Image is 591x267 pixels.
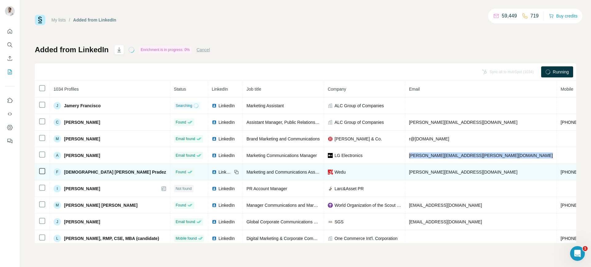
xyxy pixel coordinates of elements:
span: Company [328,87,346,92]
span: One Commerce Int'l. Corporation [335,235,398,241]
span: Not found [176,186,192,191]
div: Enrichment is in progress: 0% [139,46,191,53]
div: J [54,102,61,109]
span: LinkedIn [219,169,232,175]
img: LinkedIn logo [212,219,217,224]
img: LinkedIn logo [212,203,217,208]
img: Avatar [5,6,15,16]
span: Assistant Manager, Public Relations and Corporate Communications [247,120,377,125]
div: J [54,218,61,226]
span: [PERSON_NAME] [64,136,100,142]
span: Wedu [335,169,346,175]
span: Mobile found [176,236,197,241]
span: [PERSON_NAME][EMAIL_ADDRESS][PERSON_NAME][DOMAIN_NAME] [409,153,553,158]
span: Searching [176,103,192,108]
span: Running [553,69,569,75]
span: Email found [176,136,195,142]
img: LinkedIn logo [212,186,217,191]
button: Cancel [196,47,210,53]
button: Enrich CSV [5,53,15,64]
img: company-logo [328,153,333,158]
span: [PERSON_NAME] [64,119,100,125]
span: PR Account Manager [247,186,287,191]
button: Dashboard [5,122,15,133]
img: company-logo [328,219,333,224]
div: Added from LinkedIn [73,17,116,23]
span: Marketing Communications Manager [247,153,317,158]
span: LinkedIn [219,152,235,159]
a: My lists [51,18,66,22]
img: LinkedIn logo [212,170,217,175]
button: My lists [5,66,15,77]
button: Use Surfe API [5,108,15,120]
span: ALC Group of Companies [335,103,384,109]
span: Found [176,120,186,125]
button: Feedback [5,135,15,147]
button: Buy credits [549,12,577,20]
div: M [54,202,61,209]
span: [PERSON_NAME] [PERSON_NAME] [64,202,138,208]
span: [EMAIL_ADDRESS][DOMAIN_NAME] [409,203,482,208]
span: LinkedIn [219,119,235,125]
span: LinkedIn [219,186,235,192]
span: 1034 Profiles [54,87,79,92]
span: Job title [247,87,261,92]
span: [EMAIL_ADDRESS][DOMAIN_NAME] [409,219,482,224]
h1: Added from LinkedIn [35,45,109,55]
span: Email found [176,219,195,225]
img: LinkedIn logo [212,103,217,108]
span: [PERSON_NAME][EMAIL_ADDRESS][DOMAIN_NAME] [409,170,517,175]
span: Email found [176,153,195,158]
span: 1 [583,246,588,251]
span: LinkedIn [219,219,235,225]
img: LinkedIn logo [212,236,217,241]
button: Search [5,39,15,50]
span: ALC Group of Companies [335,119,384,125]
img: LinkedIn logo [212,120,217,125]
span: LinkedIn [219,136,235,142]
img: LinkedIn logo [212,153,217,158]
span: SGS [335,219,344,225]
span: [PERSON_NAME][EMAIL_ADDRESS][DOMAIN_NAME] [409,120,517,125]
span: Larc&Asset PR [335,186,364,192]
span: LinkedIn [219,202,235,208]
span: Marketing and Communications Associate [247,170,327,175]
span: LinkedIn [219,235,235,241]
img: Surfe Logo [35,15,45,25]
img: company-logo [328,170,333,175]
li: / [69,17,70,23]
img: company-logo [328,203,333,208]
span: LG Electronics [335,152,363,159]
span: [PERSON_NAME] [64,186,100,192]
img: company-logo [328,186,333,191]
img: LinkedIn logo [212,136,217,141]
span: LinkedIn [212,87,228,92]
span: LinkedIn [219,103,235,109]
div: F [54,168,61,176]
div: L [54,235,61,242]
p: 59,449 [502,12,517,20]
div: I [54,185,61,192]
button: Quick start [5,26,15,37]
span: Jamery Francisco [64,103,101,109]
span: [PERSON_NAME] [64,219,100,225]
span: [PERSON_NAME], RMP, CSE, MBA (candidate) [64,235,159,241]
img: company-logo [328,136,333,141]
span: [PERSON_NAME] [64,152,100,159]
span: Found [176,202,186,208]
div: M [54,135,61,143]
p: 719 [530,12,539,20]
span: Email [409,87,420,92]
span: Mobile [561,87,573,92]
span: Brand Marketing and Communications [247,136,320,141]
button: Use Surfe on LinkedIn [5,95,15,106]
span: Manager Communications and Marketing, [GEOGRAPHIC_DATA] [247,203,373,208]
span: [DEMOGRAPHIC_DATA] [PERSON_NAME] Pradez [64,169,166,175]
span: Status [174,87,186,92]
div: A [54,152,61,159]
span: Marketing Assistant [247,103,284,108]
span: Found [176,169,186,175]
span: [PERSON_NAME] & Co. [335,136,382,142]
span: Digital Marketing & Corporate Communications Manager [247,236,355,241]
span: Global Corporate Communications Supervisor [247,219,335,224]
